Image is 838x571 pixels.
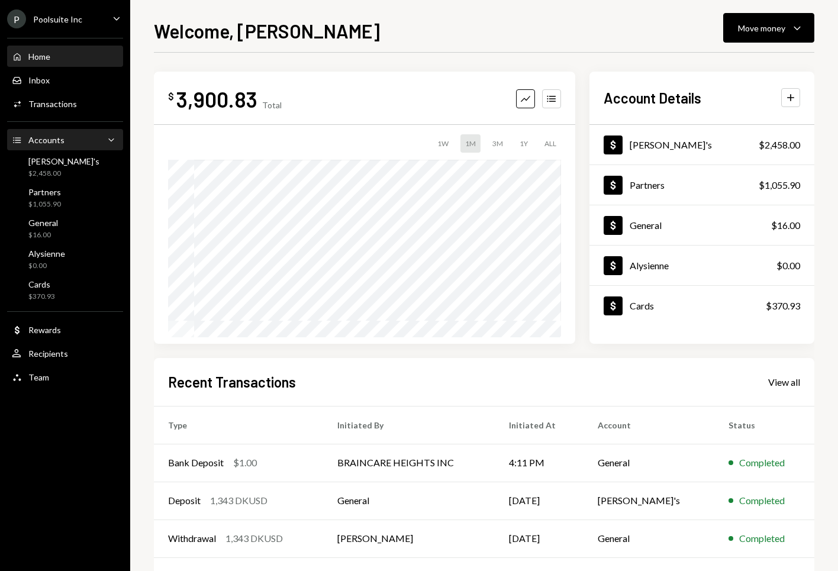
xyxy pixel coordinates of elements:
div: $370.93 [28,292,55,302]
a: Partners$1,055.90 [7,183,123,212]
a: Alysienne$0.00 [7,245,123,273]
div: Cards [630,300,654,311]
div: Home [28,51,50,62]
a: Cards$370.93 [7,276,123,304]
td: BRAINCARE HEIGHTS INC [323,444,495,482]
div: Partners [28,187,61,197]
div: Transactions [28,99,77,109]
a: Transactions [7,93,123,114]
div: $1,055.90 [28,199,61,209]
div: Alysienne [630,260,669,271]
th: Initiated At [495,406,584,444]
th: Status [714,406,814,444]
a: [PERSON_NAME]'s$2,458.00 [7,153,123,181]
td: General [584,520,714,557]
div: Completed [739,531,785,546]
div: Move money [738,22,785,34]
button: Move money [723,13,814,43]
a: Cards$370.93 [589,286,814,325]
div: Team [28,372,49,382]
div: 3M [488,134,508,153]
div: $16.00 [28,230,58,240]
div: General [630,220,662,231]
td: [PERSON_NAME]'s [584,482,714,520]
a: Partners$1,055.90 [589,165,814,205]
div: Total [262,100,282,110]
div: Completed [739,493,785,508]
div: 1M [460,134,481,153]
div: 1W [433,134,453,153]
div: ALL [540,134,561,153]
div: $370.93 [766,299,800,313]
div: Bank Deposit [168,456,224,470]
div: Completed [739,456,785,470]
div: Partners [630,179,665,191]
div: 1,343 DKUSD [225,531,283,546]
td: [DATE] [495,482,584,520]
a: Rewards [7,319,123,340]
div: $2,458.00 [28,169,99,179]
div: Cards [28,279,55,289]
a: Home [7,46,123,67]
div: $1,055.90 [759,178,800,192]
div: Alysienne [28,249,65,259]
div: General [28,218,58,228]
h2: Account Details [604,88,701,108]
td: [PERSON_NAME] [323,520,495,557]
th: Initiated By [323,406,495,444]
div: $0.00 [776,259,800,273]
td: 4:11 PM [495,444,584,482]
div: Accounts [28,135,65,145]
a: General$16.00 [589,205,814,245]
a: Alysienne$0.00 [589,246,814,285]
div: $16.00 [771,218,800,233]
div: 3,900.83 [176,86,257,112]
div: $2,458.00 [759,138,800,152]
div: Inbox [28,75,50,85]
div: 1Y [515,134,533,153]
a: View all [768,375,800,388]
div: $1.00 [233,456,257,470]
h1: Welcome, [PERSON_NAME] [154,19,380,43]
div: [PERSON_NAME]'s [28,156,99,166]
a: Accounts [7,129,123,150]
a: General$16.00 [7,214,123,243]
a: Recipients [7,343,123,364]
td: General [584,444,714,482]
div: Deposit [168,493,201,508]
div: View all [768,376,800,388]
a: Inbox [7,69,123,91]
td: General [323,482,495,520]
div: P [7,9,26,28]
td: [DATE] [495,520,584,557]
a: Team [7,366,123,388]
th: Account [584,406,714,444]
div: [PERSON_NAME]'s [630,139,712,150]
div: Rewards [28,325,61,335]
a: [PERSON_NAME]'s$2,458.00 [589,125,814,164]
div: Poolsuite Inc [33,14,82,24]
h2: Recent Transactions [168,372,296,392]
div: $0.00 [28,261,65,271]
th: Type [154,406,323,444]
div: $ [168,91,174,102]
div: 1,343 DKUSD [210,493,267,508]
div: Withdrawal [168,531,216,546]
div: Recipients [28,349,68,359]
